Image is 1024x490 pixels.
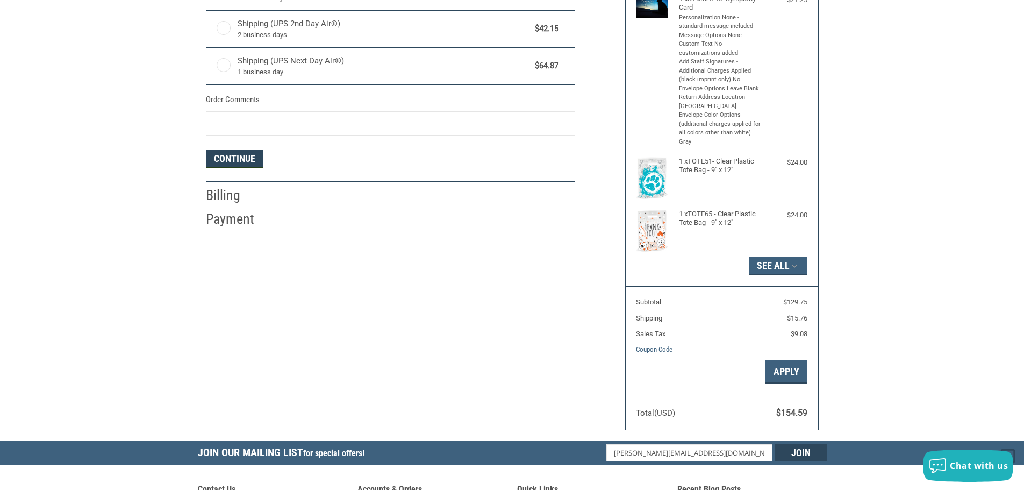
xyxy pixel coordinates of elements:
button: See All [749,257,807,275]
h4: 1 x TOTE51- Clear Plastic Tote Bag - 9" x 12" [679,157,762,175]
span: 1 business day [238,67,530,77]
li: Message Options None [679,31,762,40]
button: Continue [206,150,263,168]
span: Subtotal [636,298,661,306]
span: for special offers! [303,448,364,458]
h2: Billing [206,187,269,204]
h4: 1 x TOTE65 - Clear Plastic Tote Bag - 9" x 12" [679,210,762,228]
span: $129.75 [783,298,807,306]
div: $24.00 [764,210,807,221]
span: 2 business days [238,30,530,40]
span: $15.76 [787,314,807,322]
button: Apply [765,360,807,384]
input: Email [606,444,772,461]
span: Chat with us [950,460,1008,472]
span: Shipping (UPS Next Day Air®) [238,55,530,77]
li: Add Staff Signatures - Additional Charges Applied (black imprint only) No [679,58,762,84]
input: Gift Certificate or Coupon Code [636,360,765,384]
a: Coupon Code [636,345,672,353]
span: Total (USD) [636,408,675,418]
h2: Payment [206,210,269,228]
input: Join [775,444,827,461]
li: Envelope Options Leave Blank [679,84,762,94]
li: Personalization None - standard message included [679,13,762,31]
li: Envelope Color Options (additional charges applied for all colors other than white) Gray [679,111,762,146]
span: $154.59 [776,408,807,418]
button: Chat with us [923,450,1013,482]
li: Custom Text No customizations added [679,40,762,58]
span: Shipping [636,314,662,322]
span: $64.87 [530,60,559,72]
h5: Join Our Mailing List [198,441,370,468]
span: $42.15 [530,23,559,35]
li: Return Address Location [GEOGRAPHIC_DATA] [679,93,762,111]
span: Shipping (UPS 2nd Day Air®) [238,18,530,40]
span: $9.08 [791,330,807,338]
span: Sales Tax [636,330,665,338]
legend: Order Comments [206,94,260,111]
div: $24.00 [764,157,807,168]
